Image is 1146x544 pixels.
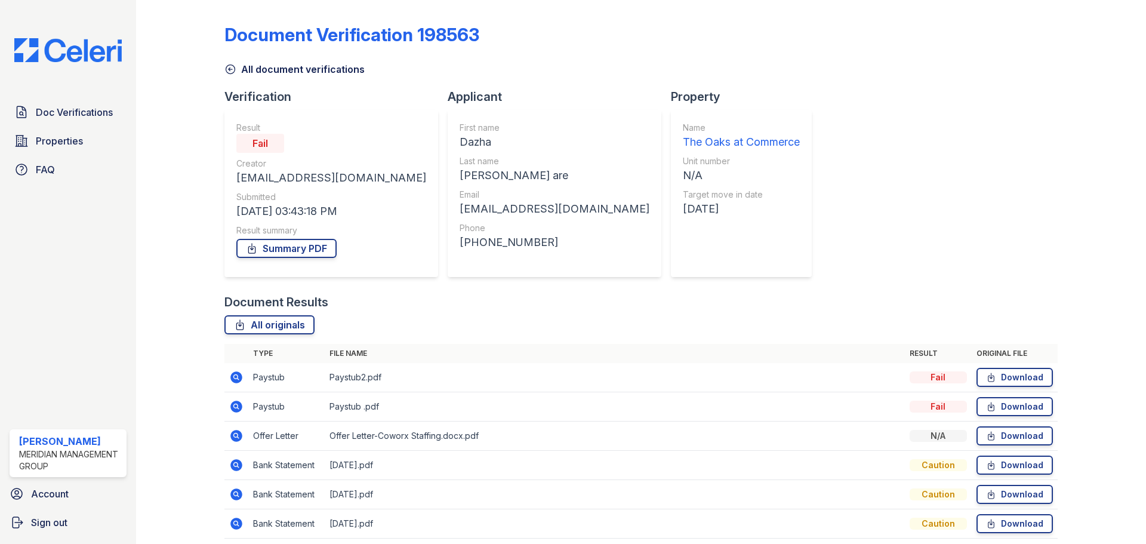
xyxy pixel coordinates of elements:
div: Document Verification 198563 [224,24,479,45]
td: Bank Statement [248,451,325,480]
a: FAQ [10,158,127,182]
div: [EMAIL_ADDRESS][DOMAIN_NAME] [460,201,649,217]
td: Paystub [248,392,325,422]
a: Summary PDF [236,239,337,258]
div: Caution [910,488,967,500]
div: Name [683,122,800,134]
div: Applicant [448,88,671,105]
div: Submitted [236,191,426,203]
div: Caution [910,518,967,530]
div: [PERSON_NAME] [19,434,122,448]
a: All originals [224,315,315,334]
a: Download [976,397,1053,416]
td: Paystub [248,363,325,392]
span: Properties [36,134,83,148]
div: N/A [910,430,967,442]
div: [EMAIL_ADDRESS][DOMAIN_NAME] [236,170,426,186]
div: Fail [236,134,284,153]
a: Download [976,426,1053,445]
a: Download [976,485,1053,504]
div: Unit number [683,155,800,167]
th: Result [905,344,972,363]
div: [DATE] 03:43:18 PM [236,203,426,220]
a: Download [976,514,1053,533]
a: Account [5,482,131,506]
div: Dazha [460,134,649,150]
img: CE_Logo_Blue-a8612792a0a2168367f1c8372b55b34899dd931a85d93a1a3d3e32e68fde9ad4.png [5,38,131,62]
span: Sign out [31,515,67,530]
div: Fail [910,401,967,413]
a: Doc Verifications [10,100,127,124]
td: [DATE].pdf [325,509,905,539]
div: The Oaks at Commerce [683,134,800,150]
div: Caution [910,459,967,471]
a: Properties [10,129,127,153]
th: Original file [972,344,1058,363]
a: Name The Oaks at Commerce [683,122,800,150]
div: [PHONE_NUMBER] [460,234,649,251]
td: [DATE].pdf [325,451,905,480]
div: Verification [224,88,448,105]
div: N/A [683,167,800,184]
div: Property [671,88,821,105]
div: [PERSON_NAME] are [460,167,649,184]
a: Download [976,368,1053,387]
div: Creator [236,158,426,170]
span: Doc Verifications [36,105,113,119]
td: Paystub .pdf [325,392,905,422]
div: Document Results [224,294,328,311]
td: [DATE].pdf [325,480,905,509]
div: Result summary [236,225,426,236]
div: First name [460,122,649,134]
div: Phone [460,222,649,234]
th: Type [248,344,325,363]
td: Bank Statement [248,509,325,539]
th: File name [325,344,905,363]
a: All document verifications [224,62,365,76]
td: Paystub2.pdf [325,363,905,392]
a: Sign out [5,511,131,534]
td: Offer Letter [248,422,325,451]
div: Target move in date [683,189,800,201]
td: Bank Statement [248,480,325,509]
div: Meridian Management Group [19,448,122,472]
div: Result [236,122,426,134]
div: [DATE] [683,201,800,217]
span: Account [31,487,69,501]
div: Last name [460,155,649,167]
div: Fail [910,371,967,383]
div: Email [460,189,649,201]
td: Offer Letter-Coworx Staffing.docx.pdf [325,422,905,451]
a: Download [976,456,1053,475]
span: FAQ [36,162,55,177]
